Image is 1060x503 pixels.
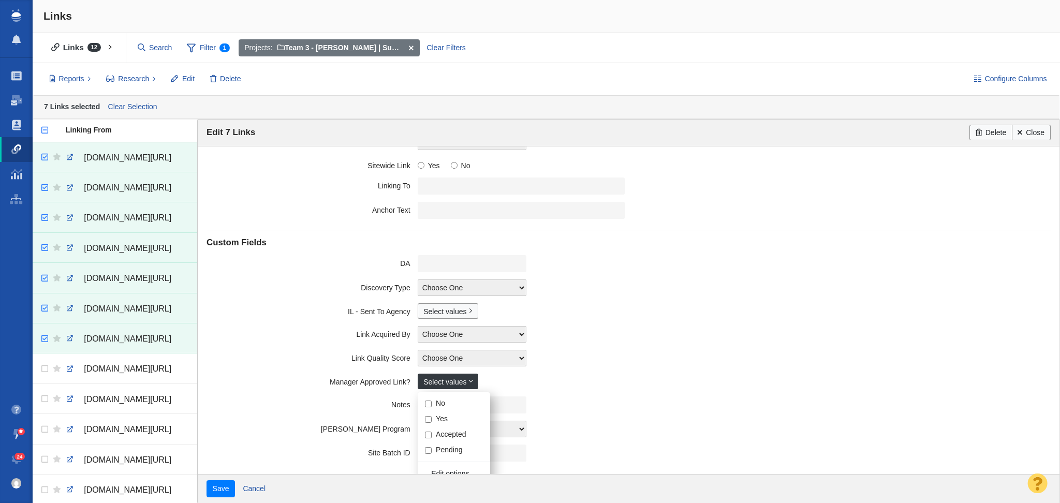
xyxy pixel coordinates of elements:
[84,425,171,434] span: [DOMAIN_NAME][URL]
[59,73,84,84] span: Reports
[969,125,1012,140] a: Delete
[106,99,159,115] a: Clear Selection
[418,303,478,319] a: Select values
[84,395,171,404] span: [DOMAIN_NAME][URL]
[436,445,462,454] label: Pending
[207,238,1050,248] h4: Custom Fields
[436,430,466,439] label: Accepted
[237,481,272,496] a: Cancel
[207,421,418,434] label: [PERSON_NAME] Program
[165,70,200,88] button: Edit
[84,213,171,222] span: [DOMAIN_NAME][URL]
[418,157,440,170] label: Yes
[436,414,448,423] label: Yes
[44,102,100,110] strong: 7 Links selected
[66,421,388,438] a: [DOMAIN_NAME][URL]
[118,73,149,84] span: Research
[436,398,445,408] label: No
[66,270,388,287] a: [DOMAIN_NAME][URL]
[985,73,1047,84] span: Configure Columns
[84,455,171,464] span: [DOMAIN_NAME][URL]
[66,209,388,227] a: [DOMAIN_NAME][URL]
[84,364,171,373] span: [DOMAIN_NAME][URL]
[451,162,458,169] input: No
[207,445,418,457] label: Site Batch ID
[84,334,171,343] span: [DOMAIN_NAME][URL]
[418,162,424,169] input: Yes
[207,374,418,387] label: Manager Approved Link?
[84,153,171,162] span: [DOMAIN_NAME][URL]
[418,466,497,481] a: Edit options...
[968,70,1053,88] button: Configure Columns
[207,480,235,498] input: Save
[207,255,418,268] label: DA
[134,39,177,57] input: Search
[207,326,418,339] label: Link Acquired By
[207,202,418,215] label: Anchor Text
[421,39,472,57] div: Clear Filters
[66,300,388,318] a: [DOMAIN_NAME][URL]
[14,453,25,461] span: 24
[277,43,520,52] span: Team 3 - [PERSON_NAME] | Summer | [PERSON_NAME]JDMBuySell
[219,43,230,52] span: 1
[84,274,171,283] span: [DOMAIN_NAME][URL]
[207,279,418,292] label: Discovery Type
[100,70,162,88] button: Research
[207,396,418,409] label: Notes
[66,240,388,257] a: [DOMAIN_NAME][URL]
[220,73,241,84] span: Delete
[43,10,72,22] span: Links
[66,391,388,408] a: [DOMAIN_NAME][URL]
[11,9,21,22] img: buzzstream_logo_iconsimple.png
[207,157,418,170] label: Sitewide Link
[66,179,388,197] a: [DOMAIN_NAME][URL]
[244,42,272,53] span: Projects:
[84,304,171,313] span: [DOMAIN_NAME][URL]
[207,177,418,190] label: Linking To
[204,70,247,88] button: Delete
[84,485,171,494] span: [DOMAIN_NAME][URL]
[451,157,470,170] label: No
[182,73,195,84] span: Edit
[1012,125,1051,140] a: Close
[66,126,396,134] div: Linking From
[207,303,418,316] label: IL - Sent To Agency
[66,360,388,378] a: [DOMAIN_NAME][URL]
[418,374,478,389] a: Select values
[66,330,388,348] a: [DOMAIN_NAME][URL]
[66,149,388,167] a: [DOMAIN_NAME][URL]
[66,126,396,135] a: Linking From
[66,481,388,499] a: [DOMAIN_NAME][URL]
[11,478,22,489] img: 5fdd85798f82c50f5c45a90349a4caae
[43,70,97,88] button: Reports
[181,38,235,58] span: Filter
[207,127,255,137] span: Edit 7 Links
[66,451,388,469] a: [DOMAIN_NAME][URL]
[84,244,171,253] span: [DOMAIN_NAME][URL]
[207,350,418,363] label: Link Quality Score
[84,183,171,192] span: [DOMAIN_NAME][URL]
